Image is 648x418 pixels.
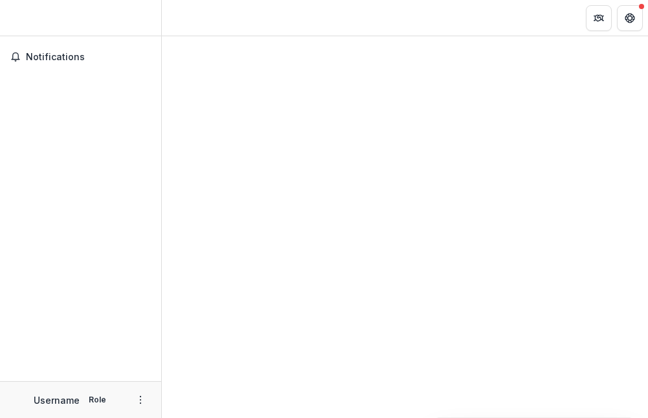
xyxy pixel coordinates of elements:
button: More [133,392,148,408]
button: Notifications [5,47,156,67]
span: Notifications [26,52,151,63]
p: Role [85,394,110,406]
button: Partners [586,5,612,31]
button: Get Help [617,5,643,31]
p: Username [34,393,80,407]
